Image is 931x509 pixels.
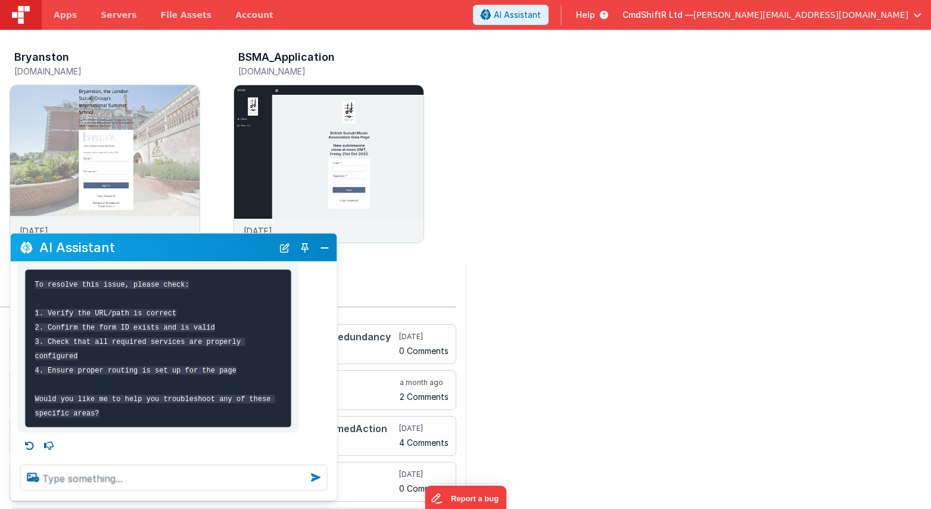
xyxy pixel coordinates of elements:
[400,378,449,387] h5: a month ago
[576,9,595,21] span: Help
[297,239,313,256] button: Toggle Pin
[399,438,449,447] h5: 4 Comments
[399,424,449,433] h5: [DATE]
[14,67,200,76] h5: [DOMAIN_NAME]
[622,9,921,21] button: CmdShiftR Ltd — [PERSON_NAME][EMAIL_ADDRESS][DOMAIN_NAME]
[399,470,449,479] h5: [DATE]
[14,51,69,63] h3: Bryanston
[473,5,549,25] button: AI Assistant
[399,484,449,493] h5: 0 Comments
[693,9,908,21] span: [PERSON_NAME][EMAIL_ADDRESS][DOMAIN_NAME]
[276,239,293,256] button: New Chat
[238,67,424,76] h5: [DOMAIN_NAME]
[244,225,272,237] p: [DATE]
[317,239,332,256] button: Close
[238,51,335,63] h3: BSMA_Application
[622,9,693,21] span: CmdShiftR Ltd —
[400,392,449,401] h5: 2 Comments
[39,240,273,254] h2: AI Assistant
[494,9,541,21] span: AI Assistant
[54,9,77,21] span: Apps
[101,9,136,21] span: Servers
[399,346,449,355] h5: 0 Comments
[161,9,212,21] span: File Assets
[399,332,449,342] h5: [DATE]
[35,281,275,418] code: To resolve this issue, please check: 1. Verify the URL/path is correct 2. Confirm the form ID exi...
